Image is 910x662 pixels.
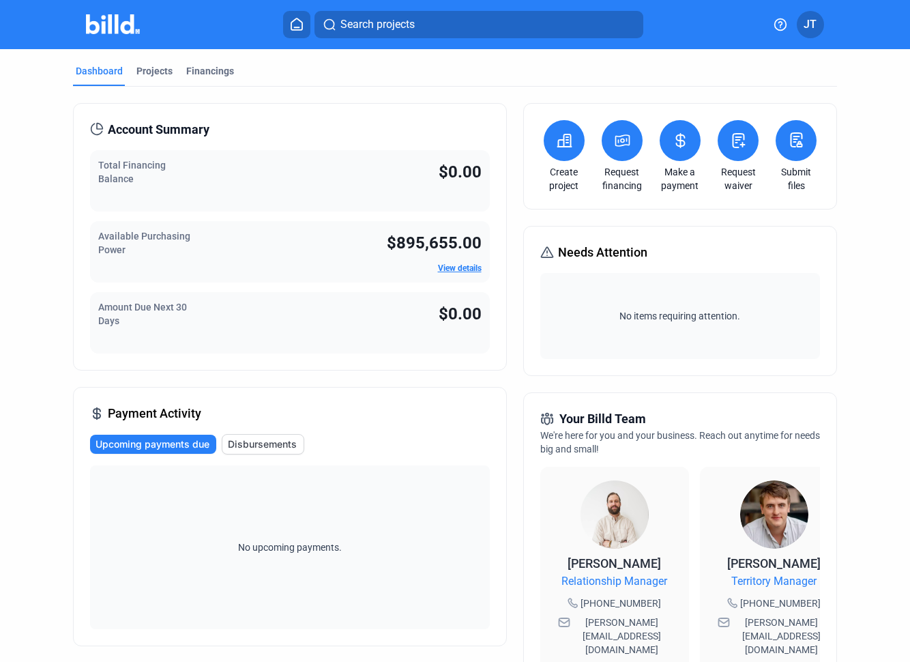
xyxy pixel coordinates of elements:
[581,480,649,549] img: Relationship Manager
[98,231,190,255] span: Available Purchasing Power
[86,14,140,34] img: Billd Company Logo
[186,64,234,78] div: Financings
[76,64,123,78] div: Dashboard
[387,233,482,253] span: $895,655.00
[740,596,821,610] span: [PHONE_NUMBER]
[108,120,209,139] span: Account Summary
[229,541,351,554] span: No upcoming payments.
[559,409,646,429] span: Your Billd Team
[439,162,482,182] span: $0.00
[136,64,173,78] div: Projects
[98,302,187,326] span: Amount Due Next 30 Days
[714,165,762,192] a: Request waiver
[772,165,820,192] a: Submit files
[439,304,482,323] span: $0.00
[228,437,297,451] span: Disbursements
[573,616,671,657] span: [PERSON_NAME][EMAIL_ADDRESS][DOMAIN_NAME]
[546,309,815,323] span: No items requiring attention.
[656,165,704,192] a: Make a payment
[568,556,661,571] span: [PERSON_NAME]
[740,480,808,549] img: Territory Manager
[727,556,821,571] span: [PERSON_NAME]
[540,430,820,455] span: We're here for you and your business. Reach out anytime for needs big and small!
[733,616,831,657] span: [PERSON_NAME][EMAIL_ADDRESS][DOMAIN_NAME]
[108,404,201,423] span: Payment Activity
[96,437,209,451] span: Upcoming payments due
[540,165,588,192] a: Create project
[561,573,667,590] span: Relationship Manager
[98,160,166,184] span: Total Financing Balance
[731,573,817,590] span: Territory Manager
[340,16,415,33] span: Search projects
[438,263,482,273] a: View details
[804,16,817,33] span: JT
[558,243,647,262] span: Needs Attention
[598,165,646,192] a: Request financing
[581,596,661,610] span: [PHONE_NUMBER]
